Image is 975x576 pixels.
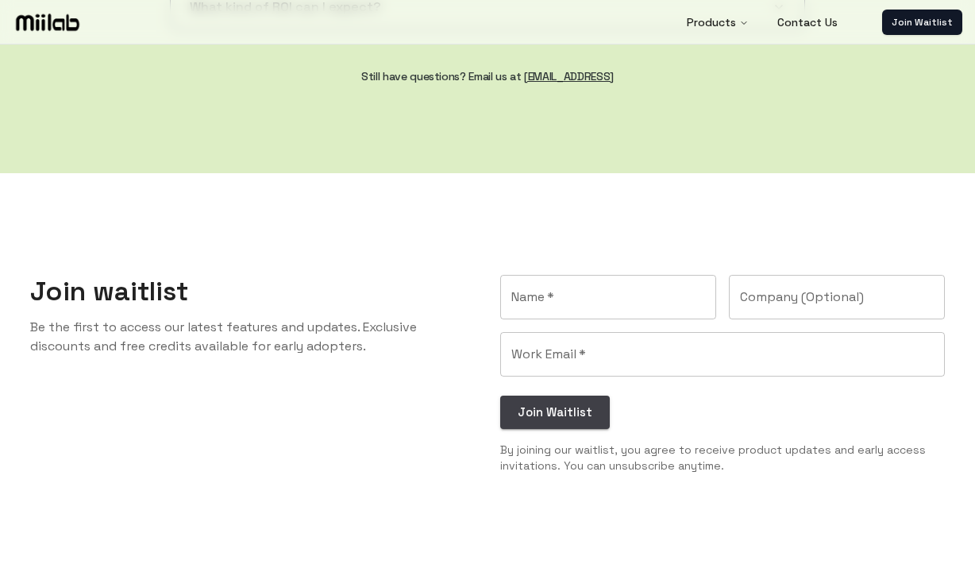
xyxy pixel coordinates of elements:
img: Logo [13,10,83,34]
a: Contact Us [765,6,850,38]
a: [EMAIL_ADDRESS] [524,69,614,83]
p: Be the first to access our latest features and updates. Exclusive discounts and free credits avai... [30,318,475,356]
button: Products [674,6,761,38]
a: Join Waitlist [882,10,962,35]
h4: Still have questions? Email us at [13,68,962,84]
h2: Join waitlist [30,275,475,308]
nav: Main [674,6,850,38]
button: Join Waitlist [500,396,610,429]
p: By joining our waitlist, you agree to receive product updates and early access invitations. You c... [500,442,945,474]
